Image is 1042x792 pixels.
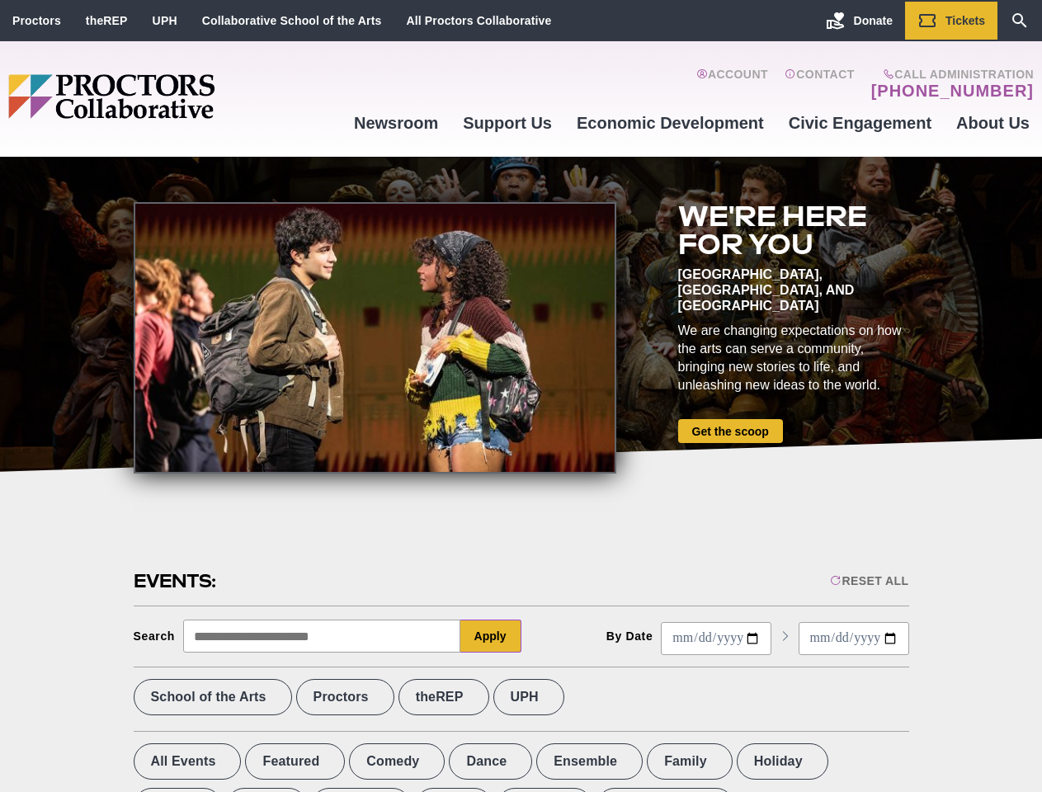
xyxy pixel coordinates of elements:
label: Dance [449,743,532,780]
a: Donate [813,2,905,40]
a: Tickets [905,2,997,40]
a: Get the scoop [678,419,783,443]
a: UPH [153,14,177,27]
label: School of the Arts [134,679,292,715]
a: Collaborative School of the Arts [202,14,382,27]
img: Proctors logo [8,74,342,119]
div: By Date [606,629,653,643]
div: Search [134,629,176,643]
label: Featured [245,743,345,780]
div: We are changing expectations on how the arts can serve a community, bringing new stories to life,... [678,322,909,394]
a: Newsroom [342,101,450,145]
span: Donate [854,14,893,27]
label: UPH [493,679,564,715]
h2: Events: [134,568,219,594]
div: [GEOGRAPHIC_DATA], [GEOGRAPHIC_DATA], and [GEOGRAPHIC_DATA] [678,266,909,313]
a: Proctors [12,14,61,27]
label: All Events [134,743,242,780]
a: Civic Engagement [776,101,944,145]
a: Contact [785,68,855,101]
button: Apply [460,620,521,653]
a: Support Us [450,101,564,145]
a: Account [696,68,768,101]
div: Reset All [830,574,908,587]
a: Economic Development [564,101,776,145]
a: theREP [86,14,128,27]
a: [PHONE_NUMBER] [871,81,1034,101]
h2: We're here for you [678,202,909,258]
span: Call Administration [866,68,1034,81]
span: Tickets [945,14,985,27]
label: Holiday [737,743,828,780]
a: Search [997,2,1042,40]
a: All Proctors Collaborative [406,14,551,27]
a: About Us [944,101,1042,145]
label: Ensemble [536,743,643,780]
label: Comedy [349,743,445,780]
label: Proctors [296,679,394,715]
label: Family [647,743,733,780]
label: theREP [398,679,489,715]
